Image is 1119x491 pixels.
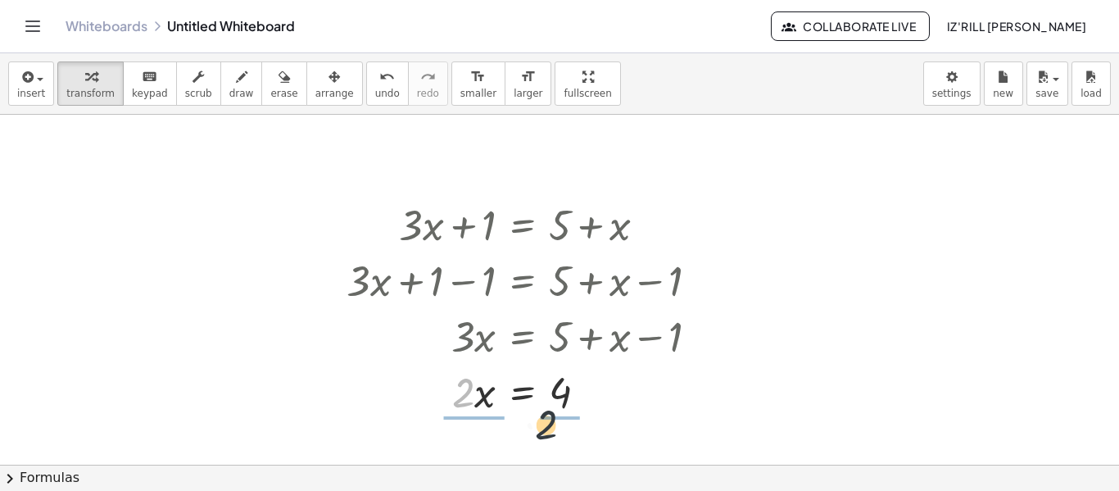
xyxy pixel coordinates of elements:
span: new [993,88,1013,99]
button: transform [57,61,124,106]
a: Whiteboards [66,18,147,34]
button: new [984,61,1023,106]
button: Collaborate Live [771,11,930,41]
i: redo [420,67,436,87]
button: insert [8,61,54,106]
span: load [1080,88,1102,99]
span: transform [66,88,115,99]
button: Iz'Rill [PERSON_NAME] [933,11,1099,41]
span: draw [229,88,254,99]
span: scrub [185,88,212,99]
span: settings [932,88,972,99]
i: undo [379,67,395,87]
span: arrange [315,88,354,99]
i: format_size [470,67,486,87]
button: arrange [306,61,363,106]
span: undo [375,88,400,99]
span: erase [270,88,297,99]
span: redo [417,88,439,99]
button: keyboardkeypad [123,61,177,106]
button: Toggle navigation [20,13,46,39]
button: redoredo [408,61,448,106]
button: format_sizesmaller [451,61,505,106]
button: undoundo [366,61,409,106]
i: keyboard [142,67,157,87]
span: fullscreen [564,88,611,99]
button: erase [261,61,306,106]
span: larger [514,88,542,99]
span: Iz'Rill [PERSON_NAME] [946,19,1086,34]
span: insert [17,88,45,99]
i: format_size [520,67,536,87]
button: save [1026,61,1068,106]
span: save [1035,88,1058,99]
button: fullscreen [555,61,620,106]
button: load [1071,61,1111,106]
span: keypad [132,88,168,99]
button: scrub [176,61,221,106]
button: settings [923,61,981,106]
span: smaller [460,88,496,99]
button: format_sizelarger [505,61,551,106]
button: draw [220,61,263,106]
span: Collaborate Live [785,19,916,34]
